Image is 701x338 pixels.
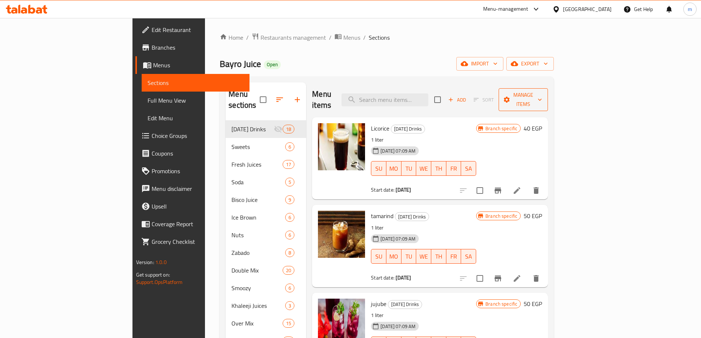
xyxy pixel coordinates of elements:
p: 1 liter [371,223,476,232]
div: Zabado8 [226,244,306,261]
span: Menus [153,61,244,70]
h6: 40 EGP [524,123,542,134]
span: Sort sections [271,91,288,108]
span: Ice Brown [231,213,285,222]
span: Choice Groups [152,131,244,140]
button: SA [461,249,476,264]
button: TU [401,161,417,176]
a: Full Menu View [142,92,249,109]
img: tamarind [318,211,365,258]
a: Restaurants management [252,33,326,42]
button: import [456,57,503,71]
span: [DATE] 07:09 AM [378,147,418,154]
a: Grocery Checklist [135,233,249,250]
span: TU [404,163,414,174]
span: Double Mix [231,266,283,275]
span: Select section [430,92,445,107]
div: Fresh Juices17 [226,156,306,173]
span: [DATE] Drinks [391,125,425,133]
span: TH [434,163,443,174]
div: items [285,142,294,151]
a: Coverage Report [135,215,249,233]
span: Licorice [371,123,389,134]
span: 9 [286,196,294,203]
span: Select section first [469,94,499,106]
a: Promotions [135,162,249,180]
button: FR [446,249,461,264]
span: [DATE] 07:09 AM [378,235,418,242]
div: Zabado [231,248,285,257]
button: Branch-specific-item [489,182,507,199]
div: Open [264,60,281,69]
span: MO [389,251,399,262]
a: Edit Restaurant [135,21,249,39]
a: Menus [135,56,249,74]
b: [DATE] [396,185,411,195]
span: TU [404,251,414,262]
span: Get support on: [136,270,170,280]
div: Double Mix20 [226,261,306,279]
span: Version: [136,257,154,267]
nav: breadcrumb [220,33,554,42]
a: Edit menu item [513,274,521,283]
div: Smoozy6 [226,279,306,297]
div: [GEOGRAPHIC_DATA] [563,5,612,13]
span: WE [419,251,428,262]
div: items [283,160,294,169]
button: export [506,57,554,71]
span: 3 [286,302,294,309]
button: TU [401,249,417,264]
button: delete [527,182,545,199]
button: SU [371,161,386,176]
span: export [512,59,548,68]
span: Full Menu View [148,96,244,105]
h6: 50 EGP [524,211,542,221]
div: Over Mix [231,319,283,328]
span: 6 [286,143,294,150]
span: Select to update [472,183,488,198]
div: Ice Brown6 [226,209,306,226]
span: Coverage Report [152,220,244,228]
span: [DATE] 07:09 AM [378,323,418,330]
span: 5 [286,179,294,186]
button: WE [416,249,431,264]
div: Nuts6 [226,226,306,244]
span: Branch specific [482,125,520,132]
span: Menu disclaimer [152,184,244,193]
span: MO [389,163,399,174]
span: Edit Menu [148,114,244,122]
span: [DATE] Drinks [388,300,422,309]
span: Branches [152,43,244,52]
span: 8 [286,249,294,256]
a: Sections [142,74,249,92]
p: 1 liter [371,311,476,320]
span: Branch specific [482,300,520,307]
div: Ramadan Drinks [388,300,422,309]
span: FR [449,251,459,262]
span: 20 [283,267,294,274]
div: Bisco Juice9 [226,191,306,209]
span: 6 [286,214,294,221]
div: Sweets [231,142,285,151]
span: Start date: [371,273,394,282]
span: Edit Restaurant [152,25,244,34]
button: Add [445,94,469,106]
a: Edit Menu [142,109,249,127]
a: Choice Groups [135,127,249,145]
span: Khaleeji Juices [231,301,285,310]
span: [DATE] Drinks [395,213,429,221]
a: Support.OpsPlatform [136,277,183,287]
span: Select to update [472,271,488,286]
div: Nuts [231,231,285,239]
span: SU [374,251,383,262]
span: SU [374,163,383,174]
div: items [283,319,294,328]
span: Manage items [504,90,542,109]
span: Promotions [152,167,244,175]
span: Bisco Juice [231,195,285,204]
button: TH [431,249,446,264]
span: SA [464,163,473,174]
span: import [462,59,498,68]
